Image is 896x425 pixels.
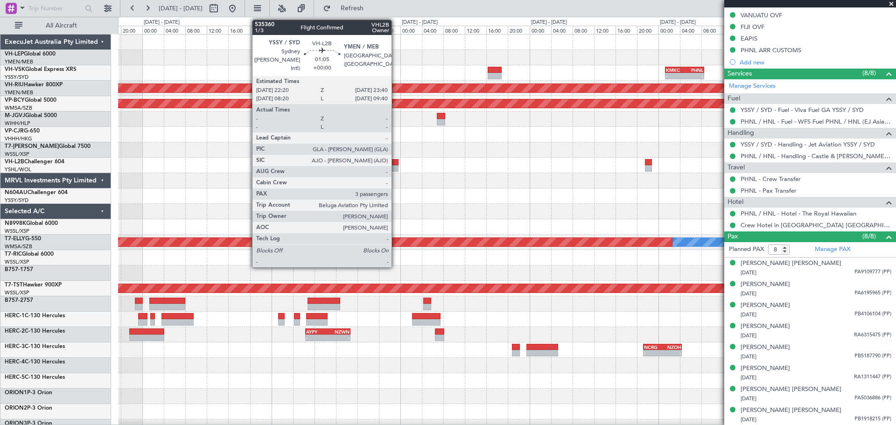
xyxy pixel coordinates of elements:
[644,344,663,350] div: NCRG
[357,26,379,34] div: 16:00
[663,350,681,356] div: -
[741,332,756,339] span: [DATE]
[854,310,891,318] span: PB4106104 (PP)
[5,298,23,303] span: B757-2
[741,395,756,402] span: [DATE]
[185,26,207,34] div: 08:00
[5,74,28,81] a: YSSY/SYD
[5,390,27,396] span: ORION1
[5,267,23,272] span: B757-1
[5,221,58,226] a: N8998KGlobal 6000
[272,26,293,34] div: 00:00
[741,269,756,276] span: [DATE]
[5,89,33,96] a: YMEN/MEB
[854,352,891,360] span: PB5187790 (PP)
[5,190,28,195] span: N604AU
[5,267,33,272] a: B757-1757
[5,313,65,319] a: HERC-1C-130 Hercules
[741,259,841,268] div: [PERSON_NAME] [PERSON_NAME]
[5,375,65,380] a: HERC-5C-130 Hercules
[741,118,891,125] a: PHNL / HNL - Fuel - WFS Fuel PHNL / HNL (EJ Asia Only)
[741,364,790,373] div: [PERSON_NAME]
[741,343,790,352] div: [PERSON_NAME]
[573,26,594,34] div: 08:00
[5,375,25,380] span: HERC-5
[740,58,891,66] div: Add new
[854,289,891,297] span: PA6195965 (PP)
[637,26,658,34] div: 20:00
[336,26,357,34] div: 12:00
[142,26,164,34] div: 00:00
[741,322,790,331] div: [PERSON_NAME]
[728,93,740,104] span: Fuel
[5,236,41,242] a: T7-ELLYG-550
[741,187,797,195] a: PHNL - Pax Transfer
[741,280,790,289] div: [PERSON_NAME]
[741,353,756,360] span: [DATE]
[5,58,33,65] a: YMEN/MEB
[5,228,29,235] a: WSSL/XSP
[741,35,757,42] div: EAPIS
[685,67,703,73] div: PHNL
[723,26,744,34] div: 12:00
[164,26,185,34] div: 04:00
[228,26,250,34] div: 16:00
[741,406,841,415] div: [PERSON_NAME] [PERSON_NAME]
[422,26,443,34] div: 04:00
[701,26,723,34] div: 08:00
[616,26,637,34] div: 16:00
[551,26,573,34] div: 04:00
[741,416,756,423] span: [DATE]
[306,329,328,334] div: AYPY
[5,120,30,127] a: WIHH/HLP
[5,405,52,411] a: ORION2P-3 Orion
[728,162,745,173] span: Travel
[486,26,508,34] div: 16:00
[5,243,32,250] a: WMSA/SZB
[5,166,31,173] a: YSHL/WOL
[741,290,756,297] span: [DATE]
[5,98,56,103] a: VP-BCYGlobal 5000
[741,106,864,114] a: YSSY / SYD - Fuel - Viva Fuel GA YSSY / SYD
[729,82,776,91] a: Manage Services
[5,151,29,158] a: WSSL/XSP
[250,26,272,34] div: 20:00
[10,18,101,33] button: All Aircraft
[5,328,25,334] span: HERC-2
[741,46,801,54] div: PHNL ARR CUSTOMS
[5,67,25,72] span: VH-VSK
[5,144,59,149] span: T7-[PERSON_NAME]
[666,67,685,73] div: KMKC
[5,390,52,396] a: ORION1P-3 Orion
[159,4,203,13] span: [DATE] - [DATE]
[293,26,315,34] div: 04:00
[660,19,696,27] div: [DATE] - [DATE]
[5,328,65,334] a: HERC-2C-130 Hercules
[741,11,782,19] div: VANUATU OVF
[5,51,56,57] a: VH-LEPGlobal 6000
[306,335,328,341] div: -
[644,350,663,356] div: -
[741,311,756,318] span: [DATE]
[5,282,23,288] span: T7-TST
[5,313,25,319] span: HERC-1
[5,251,22,257] span: T7-RIC
[5,197,28,204] a: YSSY/SYD
[741,175,801,183] a: PHNL - Crew Transfer
[333,5,372,12] span: Refresh
[5,344,25,349] span: HERC-3
[5,221,26,226] span: N8998K
[24,22,98,29] span: All Aircraft
[121,26,142,34] div: 20:00
[5,344,65,349] a: HERC-3C-130 Hercules
[5,236,25,242] span: T7-ELLY
[5,298,33,303] a: B757-2757
[5,105,32,111] a: WMSA/SZB
[400,26,422,34] div: 00:00
[5,282,62,288] a: T7-TSTHawker 900XP
[728,128,754,139] span: Handling
[666,73,685,79] div: -
[741,152,891,160] a: PHNL / HNL - Handling - Castle & [PERSON_NAME] Avn PHNL / HNL
[5,258,29,265] a: WSSL/XSP
[5,289,29,296] a: WSSL/XSP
